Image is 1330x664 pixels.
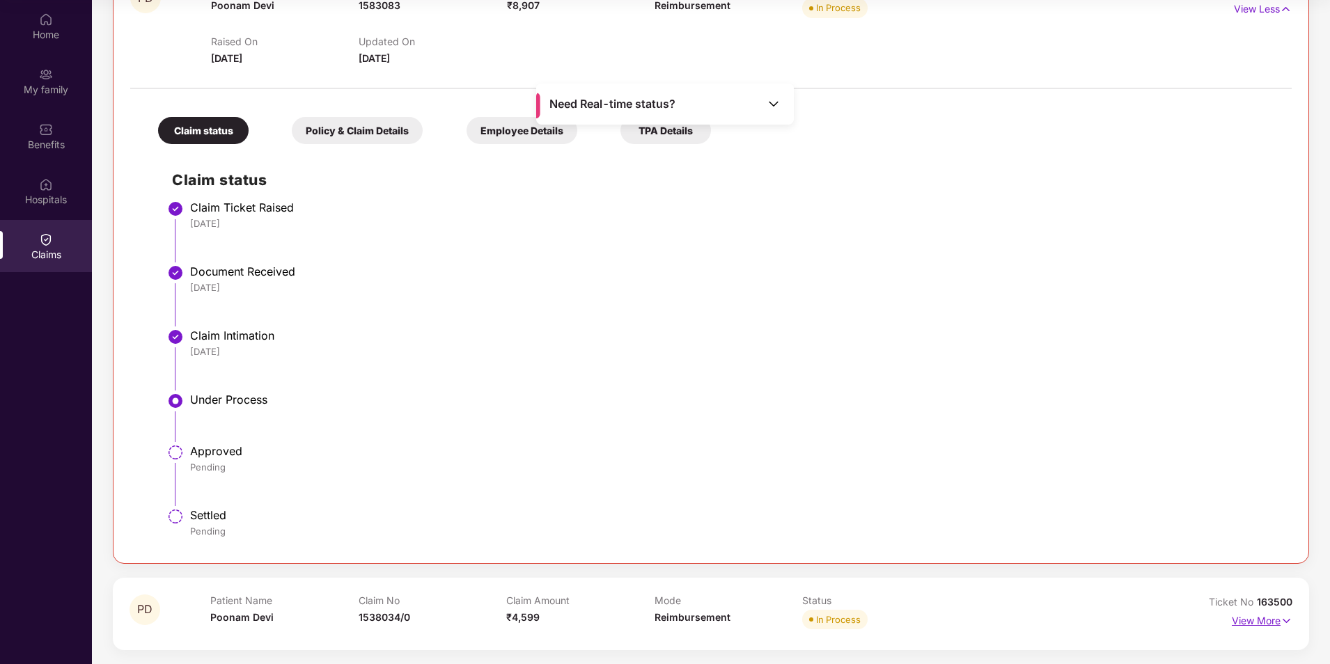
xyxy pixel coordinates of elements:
div: Under Process [190,393,1278,406]
img: svg+xml;base64,PHN2ZyBpZD0iU3RlcC1QZW5kaW5nLTMyeDMyIiB4bWxucz0iaHR0cDovL3d3dy53My5vcmcvMjAwMC9zdm... [167,444,184,461]
span: Reimbursement [655,611,730,623]
div: In Process [816,1,861,15]
div: Approved [190,444,1278,458]
div: Policy & Claim Details [292,117,423,144]
span: 163500 [1257,596,1292,608]
span: [DATE] [359,52,390,64]
span: PD [137,603,152,615]
div: Claim Ticket Raised [190,200,1278,214]
div: In Process [816,612,861,626]
img: svg+xml;base64,PHN2ZyB4bWxucz0iaHR0cDovL3d3dy53My5vcmcvMjAwMC9zdmciIHdpZHRoPSIxNyIgaGVpZ2h0PSIxNy... [1280,1,1292,17]
img: svg+xml;base64,PHN2ZyB4bWxucz0iaHR0cDovL3d3dy53My5vcmcvMjAwMC9zdmciIHdpZHRoPSIxNyIgaGVpZ2h0PSIxNy... [1281,613,1292,629]
img: svg+xml;base64,PHN2ZyBpZD0iSG9tZSIgeG1sbnM9Imh0dHA6Ly93d3cudzMub3JnLzIwMDAvc3ZnIiB3aWR0aD0iMjAiIG... [39,13,53,26]
img: svg+xml;base64,PHN2ZyB3aWR0aD0iMjAiIGhlaWdodD0iMjAiIHZpZXdCb3g9IjAgMCAyMCAyMCIgZmlsbD0ibm9uZSIgeG... [39,68,53,81]
p: Mode [655,594,803,606]
div: [DATE] [190,217,1278,230]
p: Raised On [211,35,359,47]
div: Claim status [158,117,249,144]
img: svg+xml;base64,PHN2ZyBpZD0iU3RlcC1Eb25lLTMyeDMyIiB4bWxucz0iaHR0cDovL3d3dy53My5vcmcvMjAwMC9zdmciIH... [167,200,184,217]
p: Claim Amount [506,594,655,606]
img: svg+xml;base64,PHN2ZyBpZD0iU3RlcC1Eb25lLTMyeDMyIiB4bWxucz0iaHR0cDovL3d3dy53My5vcmcvMjAwMC9zdmciIH... [167,264,184,281]
div: Settled [190,508,1278,522]
img: svg+xml;base64,PHN2ZyBpZD0iSG9zcGl0YWxzIiB4bWxucz0iaHR0cDovL3d3dy53My5vcmcvMjAwMC9zdmciIHdpZHRoPS... [39,177,53,191]
div: Employee Details [467,117,577,144]
p: View More [1232,610,1292,629]
div: Claim Intimation [190,329,1278,342]
p: Status [802,594,950,606]
div: [DATE] [190,281,1278,294]
h2: Claim status [172,168,1278,191]
span: ₹4,599 [506,611,540,623]
p: Patient Name [210,594,359,606]
img: svg+xml;base64,PHN2ZyBpZD0iQ2xhaW0iIHhtbG5zPSJodHRwOi8vd3d3LnczLm9yZy8yMDAwL3N2ZyIgd2lkdGg9IjIwIi... [39,232,53,246]
p: Claim No [359,594,507,606]
span: [DATE] [211,52,242,64]
img: Toggle Icon [767,97,781,111]
div: Pending [190,461,1278,473]
div: [DATE] [190,345,1278,358]
div: Pending [190,525,1278,537]
img: svg+xml;base64,PHN2ZyBpZD0iU3RlcC1Eb25lLTMyeDMyIiB4bWxucz0iaHR0cDovL3d3dy53My5vcmcvMjAwMC9zdmciIH... [167,329,184,345]
span: Need Real-time status? [549,97,675,111]
span: Ticket No [1209,596,1257,608]
span: 1538034/0 [359,611,410,623]
img: svg+xml;base64,PHN2ZyBpZD0iU3RlcC1BY3RpdmUtMzJ4MzIiIHhtbG5zPSJodHRwOi8vd3d3LnczLm9yZy8yMDAwL3N2Zy... [167,393,184,409]
img: svg+xml;base64,PHN2ZyBpZD0iU3RlcC1QZW5kaW5nLTMyeDMyIiB4bWxucz0iaHR0cDovL3d3dy53My5vcmcvMjAwMC9zdm... [167,508,184,525]
p: Updated On [359,35,506,47]
span: Poonam Devi [210,611,274,623]
img: svg+xml;base64,PHN2ZyBpZD0iQmVuZWZpdHMiIHhtbG5zPSJodHRwOi8vd3d3LnczLm9yZy8yMDAwL3N2ZyIgd2lkdGg9Ij... [39,122,53,136]
div: TPA Details [620,117,711,144]
div: Document Received [190,264,1278,278]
